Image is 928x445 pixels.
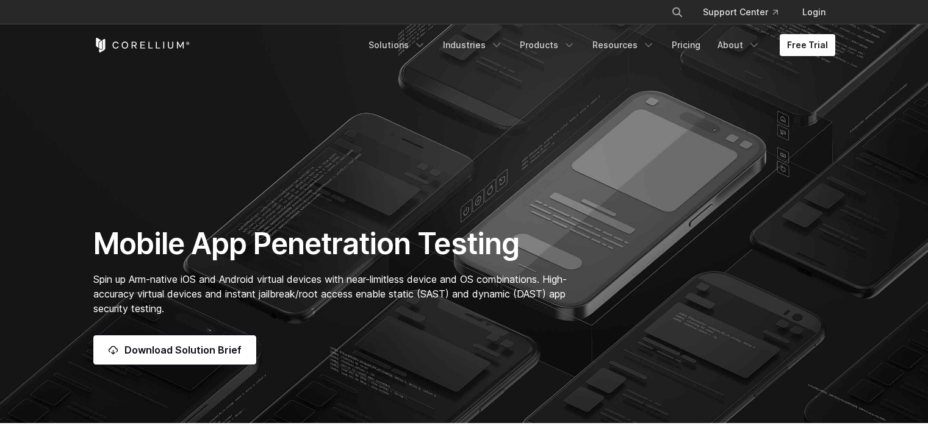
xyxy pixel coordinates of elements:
a: Login [793,1,835,23]
a: Industries [436,34,510,56]
a: Support Center [693,1,788,23]
a: Products [513,34,583,56]
h1: Mobile App Penetration Testing [93,226,580,262]
div: Navigation Menu [361,34,835,56]
button: Search [666,1,688,23]
a: Resources [585,34,662,56]
a: Solutions [361,34,433,56]
a: Download Solution Brief [93,335,256,365]
a: Free Trial [780,34,835,56]
a: Corellium Home [93,38,190,52]
span: Download Solution Brief [124,343,242,357]
div: Navigation Menu [656,1,835,23]
a: About [710,34,768,56]
span: Spin up Arm-native iOS and Android virtual devices with near-limitless device and OS combinations... [93,273,567,315]
a: Pricing [664,34,708,56]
